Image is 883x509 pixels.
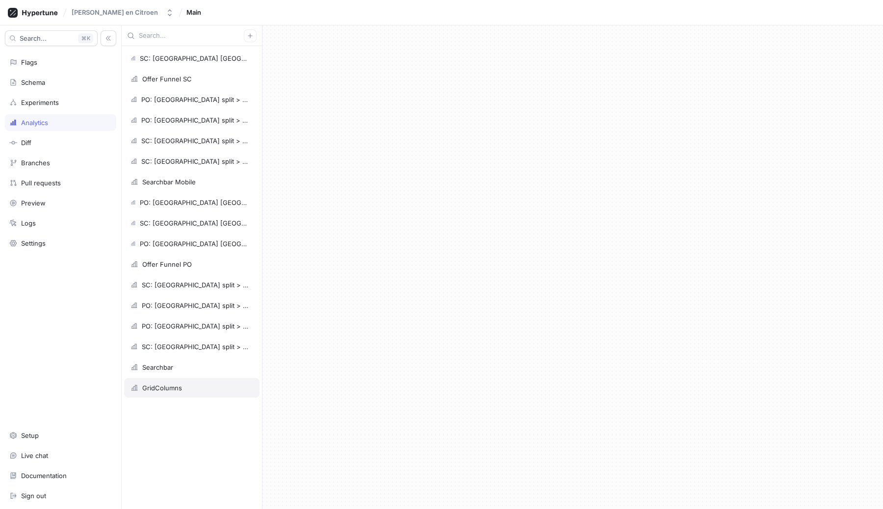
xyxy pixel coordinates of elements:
[68,4,178,21] button: [PERSON_NAME] en Citroen
[140,219,249,227] div: SC: [GEOGRAPHIC_DATA] [GEOGRAPHIC_DATA] > [GEOGRAPHIC_DATA] button > Order
[142,384,182,392] div: GridColumns
[141,96,249,103] div: PO: [GEOGRAPHIC_DATA] split > Call > Order
[21,159,50,167] div: Branches
[21,219,36,227] div: Logs
[21,239,46,247] div: Settings
[186,9,201,16] span: Main
[141,137,249,145] div: SC: [GEOGRAPHIC_DATA] split > Appointment
[140,54,249,62] div: SC: [GEOGRAPHIC_DATA] [GEOGRAPHIC_DATA] > WA button > Appointment submitted
[140,199,249,206] div: PO: [GEOGRAPHIC_DATA] [GEOGRAPHIC_DATA] > [GEOGRAPHIC_DATA] button > Order
[21,472,67,480] div: Documentation
[21,452,48,459] div: Live chat
[142,178,196,186] div: Searchbar Mobile
[72,8,158,17] div: [PERSON_NAME] en Citroen
[139,31,244,41] input: Search...
[142,302,249,309] div: PO: [GEOGRAPHIC_DATA] split > Order
[21,492,46,500] div: Sign out
[5,467,116,484] a: Documentation
[142,281,249,289] div: SC: [GEOGRAPHIC_DATA] split > Order
[21,179,61,187] div: Pull requests
[21,432,39,439] div: Setup
[142,260,192,268] div: Offer Funnel PO
[21,99,59,106] div: Experiments
[142,75,192,83] div: Offer Funnel SC
[142,322,249,330] div: PO: [GEOGRAPHIC_DATA] split > Offer
[21,58,37,66] div: Flags
[21,139,31,147] div: Diff
[20,35,47,41] span: Search...
[141,157,249,165] div: SC: [GEOGRAPHIC_DATA] split > Call > Order
[21,78,45,86] div: Schema
[140,240,249,248] div: PO: [GEOGRAPHIC_DATA] [GEOGRAPHIC_DATA] > WA button > Appointment submitted
[5,30,98,46] button: Search...K
[21,119,48,127] div: Analytics
[141,116,249,124] div: PO: [GEOGRAPHIC_DATA] split > Appointment
[78,33,93,43] div: K
[142,343,249,351] div: SC: [GEOGRAPHIC_DATA] split > Offer
[21,199,46,207] div: Preview
[142,363,173,371] div: Searchbar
